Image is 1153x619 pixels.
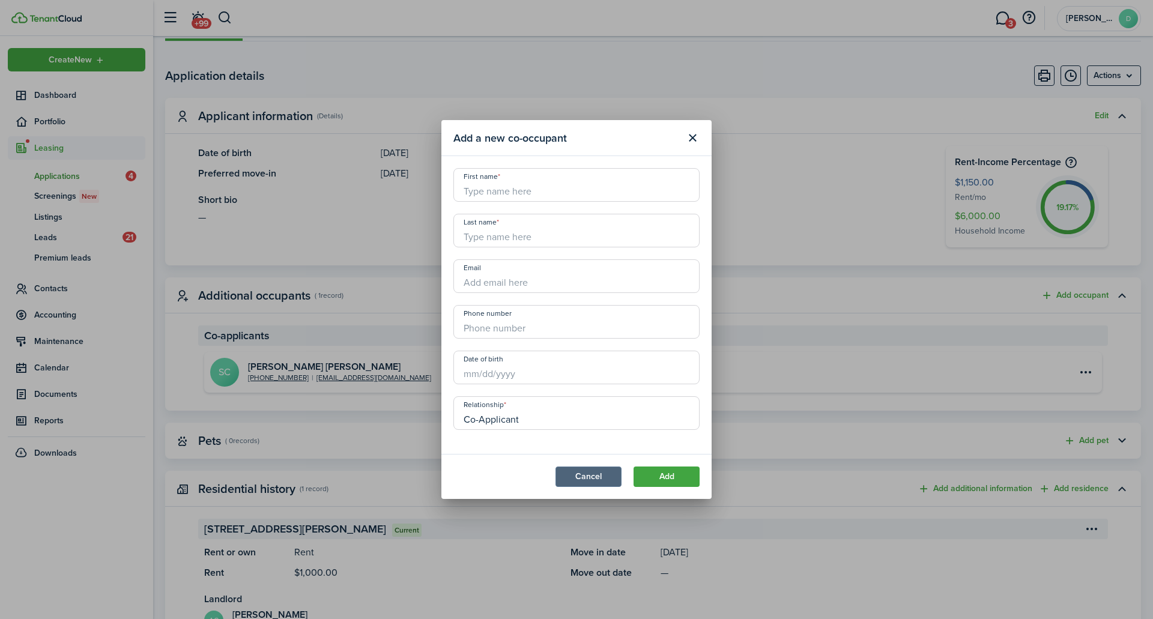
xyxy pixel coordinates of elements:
[453,351,700,384] input: mm/dd/yyyy
[555,467,622,487] button: Cancel
[634,467,700,487] button: Add
[453,396,700,430] input: Type relationship here
[453,259,700,293] input: Add email here
[453,214,700,247] input: Type name here
[453,126,679,149] modal-title: Add a new co-occupant
[682,128,703,148] button: Close modal
[453,168,700,202] input: Type name here
[453,305,700,339] input: Phone number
